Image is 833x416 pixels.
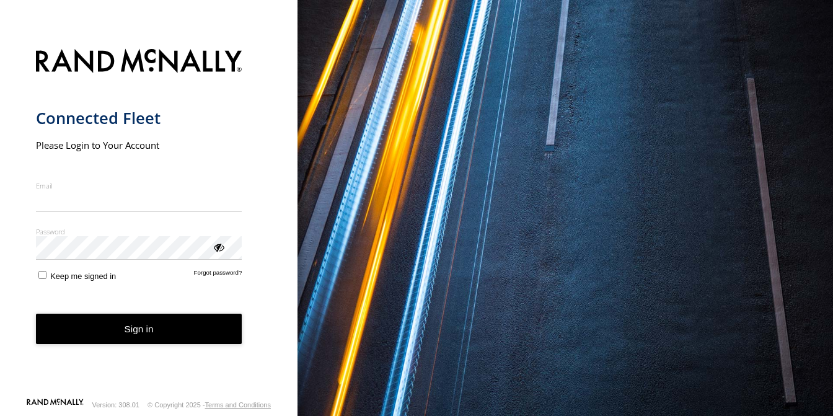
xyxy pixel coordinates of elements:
[27,399,84,411] a: Visit our Website
[36,108,242,128] h1: Connected Fleet
[36,227,242,236] label: Password
[36,181,242,190] label: Email
[50,272,116,281] span: Keep me signed in
[36,46,242,78] img: Rand McNally
[148,401,271,409] div: © Copyright 2025 -
[38,271,46,279] input: Keep me signed in
[36,42,262,397] form: main
[212,241,224,253] div: ViewPassword
[205,401,271,409] a: Terms and Conditions
[92,401,139,409] div: Version: 308.01
[194,269,242,281] a: Forgot password?
[36,139,242,151] h2: Please Login to Your Account
[36,314,242,344] button: Sign in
